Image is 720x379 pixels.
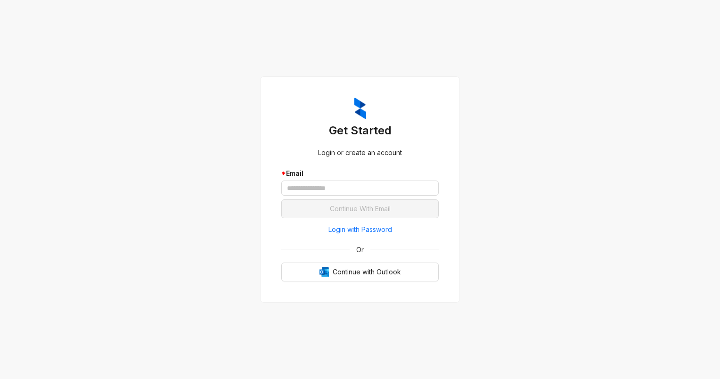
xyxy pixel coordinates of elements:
span: Login with Password [328,224,392,235]
span: Continue with Outlook [333,267,401,277]
img: Outlook [319,267,329,277]
img: ZumaIcon [354,98,366,119]
div: Email [281,168,439,179]
button: Login with Password [281,222,439,237]
button: Continue With Email [281,199,439,218]
div: Login or create an account [281,148,439,158]
h3: Get Started [281,123,439,138]
button: OutlookContinue with Outlook [281,263,439,281]
span: Or [350,245,370,255]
